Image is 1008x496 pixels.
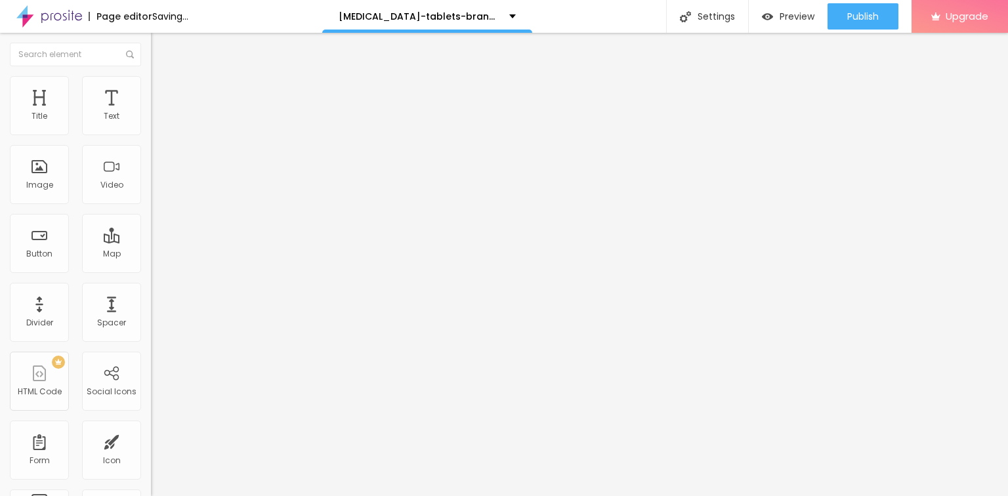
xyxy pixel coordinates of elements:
div: Icon [103,456,121,465]
div: Button [26,249,52,258]
div: Social Icons [87,387,136,396]
img: Icone [126,51,134,58]
div: Text [104,112,119,121]
div: Image [26,180,53,190]
div: Map [103,249,121,258]
button: Publish [828,3,898,30]
span: Upgrade [946,10,988,22]
div: Video [100,180,123,190]
div: Title [31,112,47,121]
p: [MEDICAL_DATA]-tablets-brands-online [339,12,499,21]
iframe: Editor [151,33,1008,496]
div: Divider [26,318,53,327]
img: view-1.svg [762,11,773,22]
button: Preview [749,3,828,30]
span: Publish [847,11,879,22]
span: Preview [780,11,814,22]
div: Form [30,456,50,465]
div: HTML Code [18,387,62,396]
img: Icone [680,11,691,22]
div: Spacer [97,318,126,327]
div: Page editor [89,12,152,21]
input: Search element [10,43,141,66]
div: Saving... [152,12,188,21]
